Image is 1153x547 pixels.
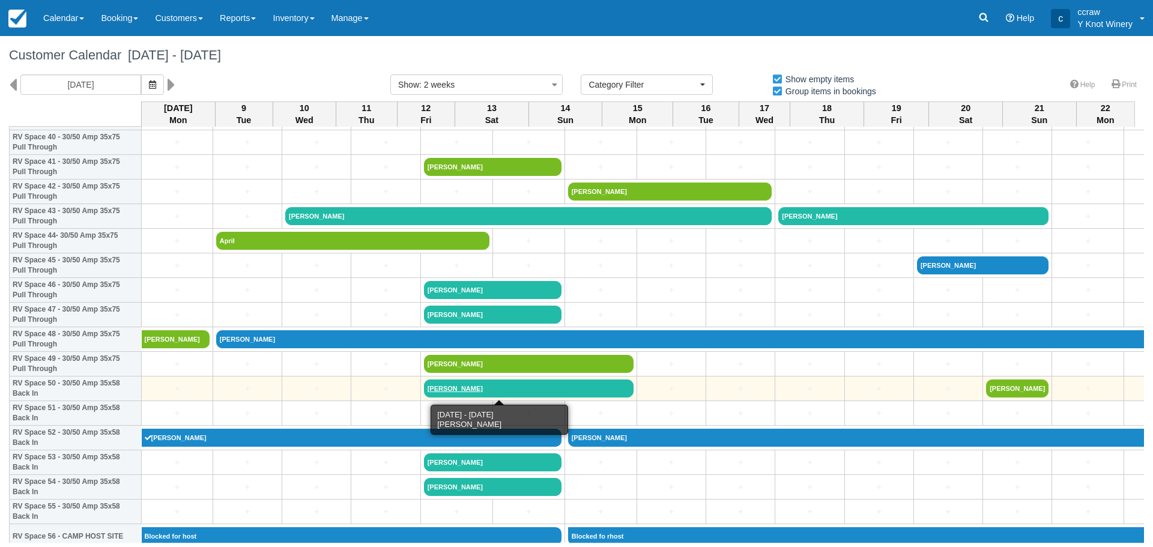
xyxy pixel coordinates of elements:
a: + [145,407,210,420]
th: RV Space 53 - 30/50 Amp 35x58 Back In [10,450,142,475]
th: RV Space 44- 30/50 Amp 35x75 Pull Through [10,229,142,253]
a: April [216,232,489,250]
th: RV Space 51 - 30/50 Amp 35x58 Back In [10,401,142,426]
span: Show [398,80,419,89]
a: + [145,235,210,247]
a: + [145,136,210,149]
a: + [354,456,417,469]
a: + [1055,407,1121,420]
a: + [568,407,634,420]
a: + [778,481,841,494]
a: + [778,161,841,174]
a: + [986,161,1049,174]
a: + [986,407,1049,420]
th: 14 Sun [528,101,602,127]
a: + [709,161,772,174]
a: + [986,506,1049,518]
a: + [848,186,910,198]
a: + [986,284,1049,297]
p: Y Knot Winery [1077,18,1133,30]
th: 11 Thu [336,101,397,127]
a: + [848,407,910,420]
a: + [424,136,489,149]
a: + [424,259,489,272]
a: + [145,186,210,198]
a: + [216,259,279,272]
a: + [917,309,979,321]
span: Help [1017,13,1035,23]
a: + [709,284,772,297]
a: + [285,161,348,174]
th: 13 Sat [455,101,529,127]
a: + [848,259,910,272]
label: Show empty items [772,70,862,88]
th: 20 Sat [929,101,1003,127]
label: Group items in bookings [772,82,884,100]
th: RV Space 43 - 30/50 Amp 35x75 Pull Through [10,204,142,229]
a: [PERSON_NAME] [424,478,561,496]
a: + [568,136,634,149]
a: + [496,186,561,198]
th: RV Space 46 - 30/50 Amp 35x75 Pull Through [10,278,142,303]
a: + [778,456,841,469]
a: + [848,506,910,518]
a: + [709,309,772,321]
a: + [1055,309,1121,321]
a: + [568,506,634,518]
a: + [848,136,910,149]
a: + [145,259,210,272]
a: + [145,382,210,395]
a: + [145,506,210,518]
a: + [568,259,634,272]
a: + [778,235,841,247]
a: + [285,309,348,321]
a: + [778,382,841,395]
a: + [354,186,417,198]
a: [PERSON_NAME] [142,429,561,447]
th: RV Space 48 - 30/50 Amp 35x75 Pull Through [10,327,142,352]
a: + [354,382,417,395]
a: + [778,259,841,272]
a: + [640,259,703,272]
a: + [496,407,561,420]
a: + [917,136,979,149]
a: + [1055,235,1121,247]
a: + [709,407,772,420]
a: + [709,136,772,149]
th: 17 Wed [739,101,790,127]
a: + [285,456,348,469]
a: + [1055,210,1121,223]
a: + [216,136,279,149]
a: + [216,382,279,395]
a: + [354,309,417,321]
a: [PERSON_NAME] [424,281,561,299]
a: + [917,186,979,198]
a: + [145,309,210,321]
th: 22 Mon [1076,101,1134,127]
a: [PERSON_NAME] [424,379,634,397]
th: 16 Tue [673,101,739,127]
a: + [640,407,703,420]
a: [PERSON_NAME] [424,158,561,176]
a: + [640,481,703,494]
a: + [1055,456,1121,469]
a: + [848,161,910,174]
a: + [424,407,489,420]
a: [PERSON_NAME] [142,330,210,348]
th: RV Space 40 - 30/50 Amp 35x75 Pull Through [10,130,142,155]
a: + [354,506,417,518]
th: 15 Mon [602,101,673,127]
th: RV Space 49 - 30/50 Amp 35x75 Pull Through [10,352,142,376]
a: + [1055,506,1121,518]
th: 10 Wed [273,101,336,127]
a: + [709,382,772,395]
a: + [285,382,348,395]
a: + [285,284,348,297]
th: RV Space 42 - 30/50 Amp 35x75 Pull Through [10,180,142,204]
th: 21 Sun [1003,101,1077,127]
a: + [496,259,561,272]
a: + [917,235,979,247]
a: + [709,235,772,247]
a: + [917,506,979,518]
th: RV Space 47 - 30/50 Amp 35x75 Pull Through [10,303,142,327]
